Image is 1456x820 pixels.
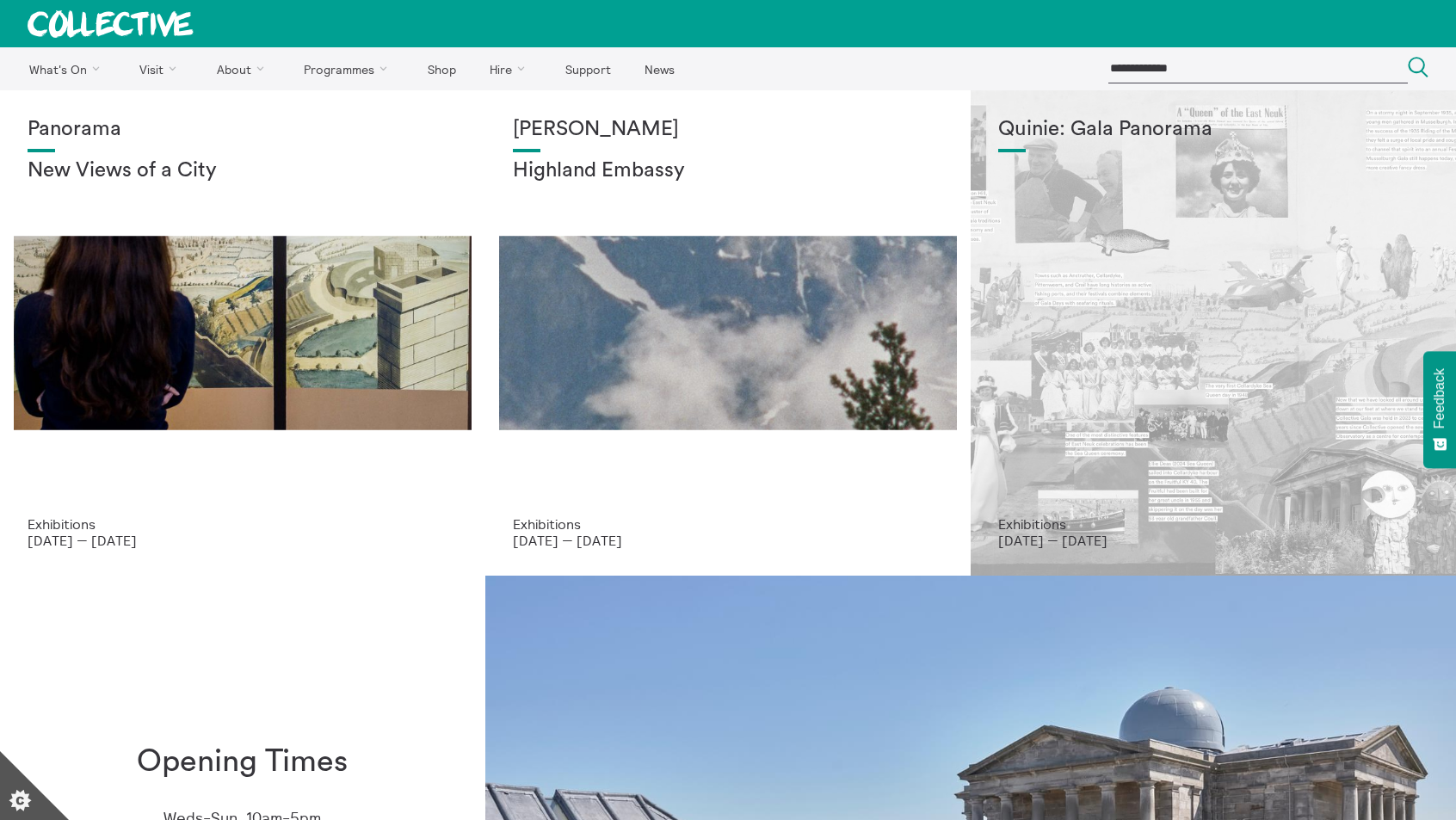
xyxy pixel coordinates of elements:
[513,159,943,183] h2: Highland Embassy
[513,516,943,532] p: Exhibitions
[485,90,971,576] a: Solar wheels 17 [PERSON_NAME] Highland Embassy Exhibitions [DATE] — [DATE]
[125,47,199,90] a: Visit
[201,47,286,90] a: About
[28,516,458,532] p: Exhibitions
[28,533,458,548] p: [DATE] — [DATE]
[289,47,410,90] a: Programmes
[28,118,458,142] h1: Panorama
[998,516,1428,532] p: Exhibitions
[550,47,626,90] a: Support
[28,159,458,183] h2: New Views of a City
[971,90,1456,576] a: Josie Vallely Quinie: Gala Panorama Exhibitions [DATE] — [DATE]
[513,118,943,142] h1: [PERSON_NAME]
[1423,351,1456,468] button: Feedback - Show survey
[14,47,121,90] a: What's On
[475,47,547,90] a: Hire
[1432,368,1447,428] span: Feedback
[998,118,1428,142] h1: Quinie: Gala Panorama
[412,47,471,90] a: Shop
[629,47,689,90] a: News
[513,533,943,548] p: [DATE] — [DATE]
[137,744,348,780] h1: Opening Times
[998,533,1428,548] p: [DATE] — [DATE]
